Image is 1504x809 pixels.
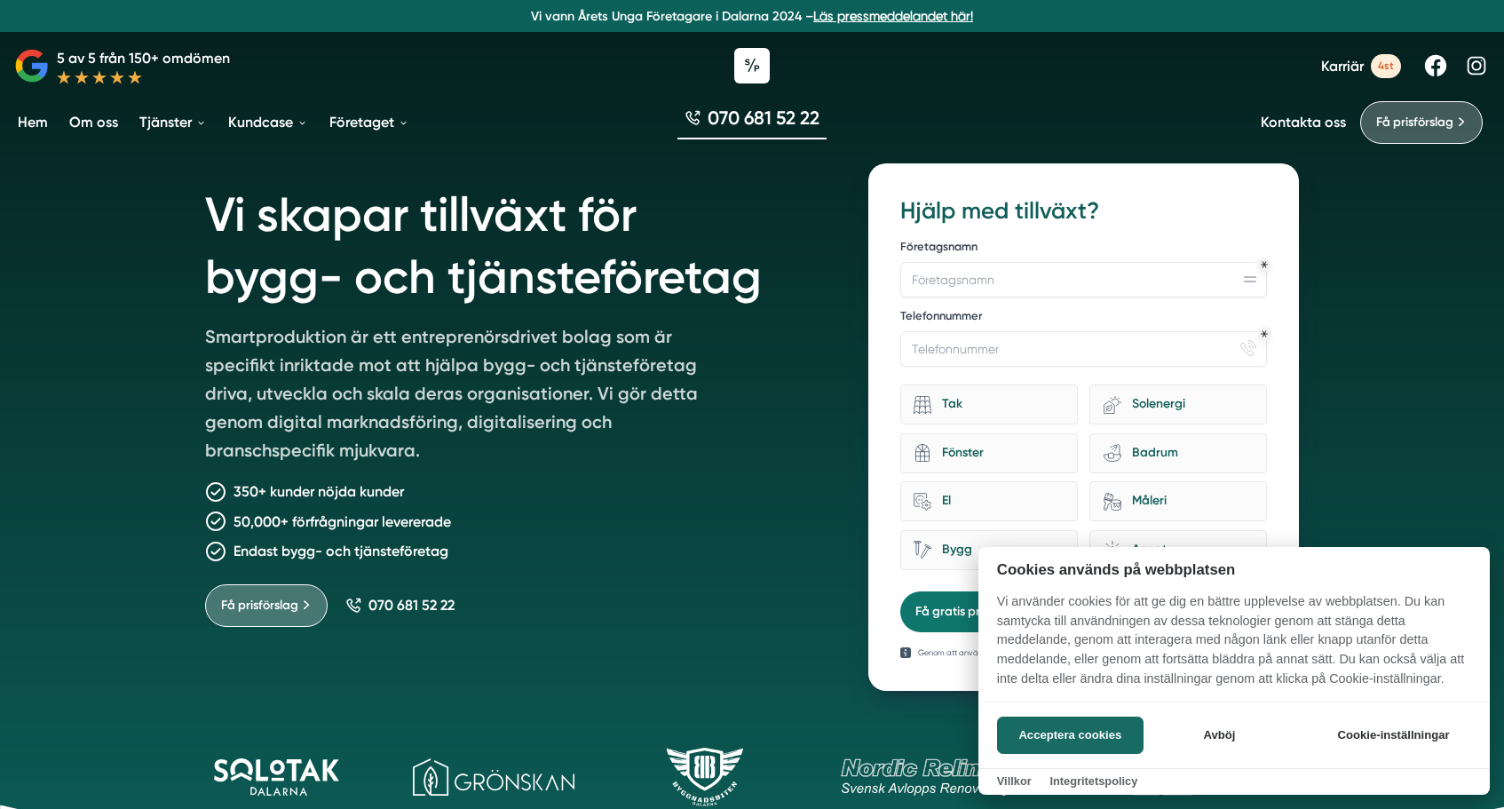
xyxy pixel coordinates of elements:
a: Villkor [997,774,1032,788]
button: Acceptera cookies [997,717,1144,754]
button: Avböj [1149,717,1290,754]
p: Vi använder cookies för att ge dig en bättre upplevelse av webbplatsen. Du kan samtycka till anvä... [978,592,1490,701]
button: Cookie-inställningar [1316,717,1471,754]
h2: Cookies används på webbplatsen [978,561,1490,578]
a: Integritetspolicy [1049,774,1137,788]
